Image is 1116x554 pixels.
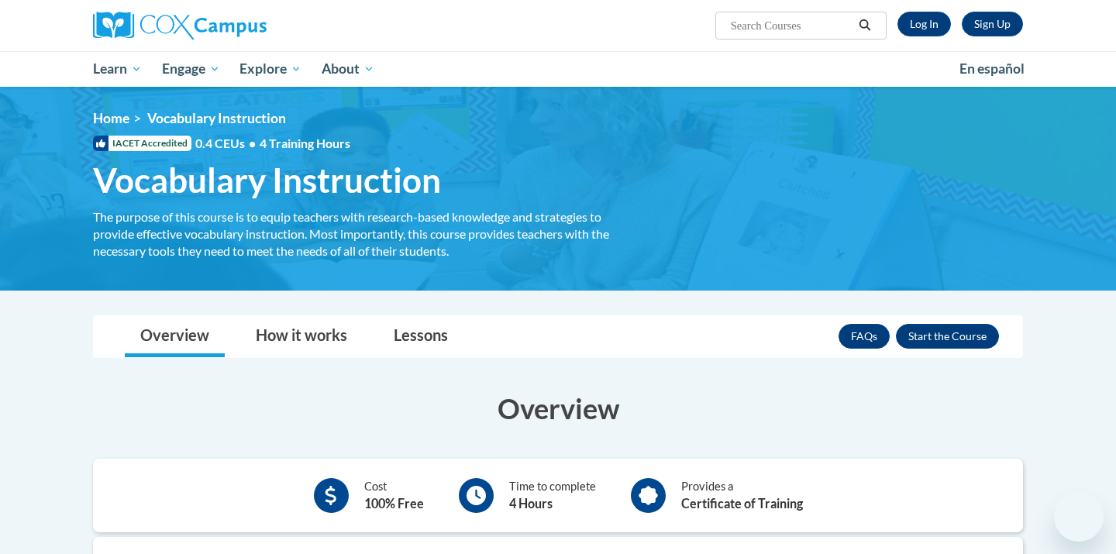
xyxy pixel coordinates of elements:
[93,12,267,40] img: Cox Campus
[364,496,424,511] b: 100% Free
[162,60,220,78] span: Engage
[681,496,803,511] b: Certificate of Training
[896,324,999,349] button: Enroll
[229,51,312,87] a: Explore
[125,316,225,357] a: Overview
[93,60,142,78] span: Learn
[70,51,1046,87] div: Main menu
[509,496,553,511] b: 4 Hours
[853,16,877,35] button: Search
[93,136,191,151] span: IACET Accredited
[364,478,424,513] div: Cost
[147,110,286,126] span: Vocabulary Instruction
[962,12,1023,36] a: Register
[897,12,951,36] a: Log In
[839,324,890,349] a: FAQs
[93,208,628,260] div: The purpose of this course is to equip teachers with research-based knowledge and strategies to p...
[509,478,596,513] div: Time to complete
[240,316,363,357] a: How it works
[681,478,803,513] div: Provides a
[959,60,1025,77] span: En español
[312,51,384,87] a: About
[239,60,301,78] span: Explore
[152,51,230,87] a: Engage
[260,136,350,150] span: 4 Training Hours
[378,316,463,357] a: Lessons
[729,16,853,35] input: Search Courses
[1054,492,1104,542] iframe: Button to launch messaging window
[249,136,256,150] span: •
[93,12,387,40] a: Cox Campus
[93,110,129,126] a: Home
[195,135,350,152] span: 0.4 CEUs
[93,160,441,201] span: Vocabulary Instruction
[949,53,1035,85] a: En español
[93,389,1023,428] h3: Overview
[83,51,152,87] a: Learn
[322,60,374,78] span: About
